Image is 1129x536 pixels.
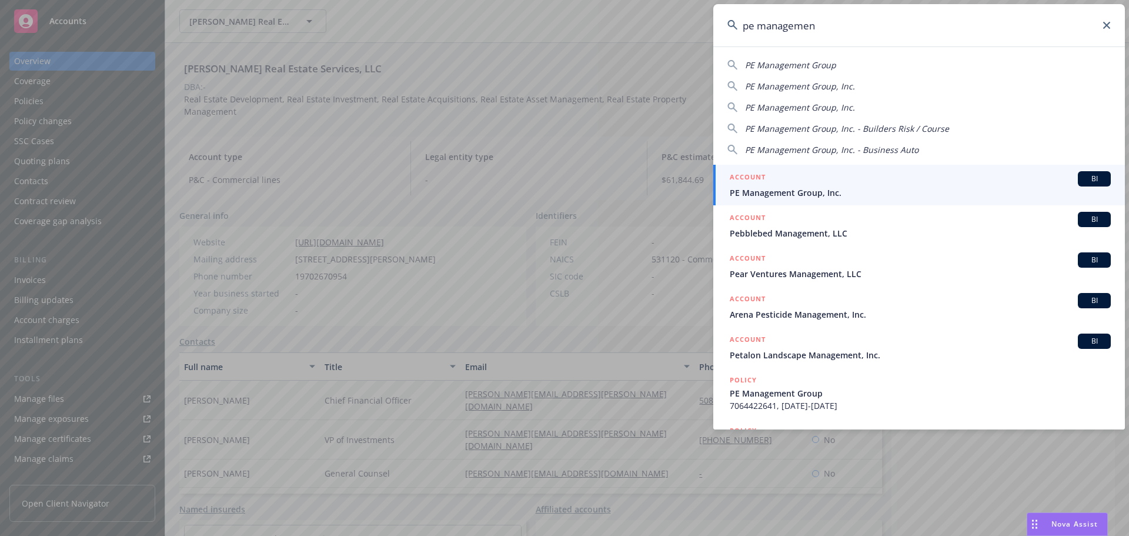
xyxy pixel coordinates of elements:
h5: ACCOUNT [730,171,766,185]
a: ACCOUNTBIArena Pesticide Management, Inc. [713,287,1125,327]
span: BI [1083,255,1106,265]
span: Petalon Landscape Management, Inc. [730,349,1111,361]
span: BI [1083,214,1106,225]
a: ACCOUNTBIPebblebed Management, LLC [713,205,1125,246]
span: Arena Pesticide Management, Inc. [730,308,1111,321]
a: ACCOUNTBIPE Management Group, Inc. [713,165,1125,205]
h5: ACCOUNT [730,212,766,226]
h5: ACCOUNT [730,334,766,348]
span: Nova Assist [1051,519,1098,529]
div: Drag to move [1027,513,1042,535]
span: PE Management Group, Inc. [745,81,855,92]
a: ACCOUNTBIPetalon Landscape Management, Inc. [713,327,1125,368]
button: Nova Assist [1027,512,1108,536]
h5: ACCOUNT [730,252,766,267]
h5: POLICY [730,425,757,437]
h5: POLICY [730,374,757,386]
a: POLICY [713,418,1125,469]
span: PE Management Group, Inc. [745,102,855,113]
a: POLICYPE Management Group7064422641, [DATE]-[DATE] [713,368,1125,418]
span: BI [1083,174,1106,184]
span: PE Management Group [745,59,836,71]
span: Pear Ventures Management, LLC [730,268,1111,280]
span: BI [1083,295,1106,306]
h5: ACCOUNT [730,293,766,307]
span: Pebblebed Management, LLC [730,227,1111,239]
span: PE Management Group, Inc. [730,187,1111,199]
span: 7064422641, [DATE]-[DATE] [730,399,1111,412]
input: Search... [713,4,1125,46]
span: PE Management Group, Inc. - Builders Risk / Course [745,123,949,134]
span: PE Management Group, Inc. - Business Auto [745,144,918,155]
span: PE Management Group [730,387,1111,399]
a: ACCOUNTBIPear Ventures Management, LLC [713,246,1125,287]
span: BI [1083,336,1106,347]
